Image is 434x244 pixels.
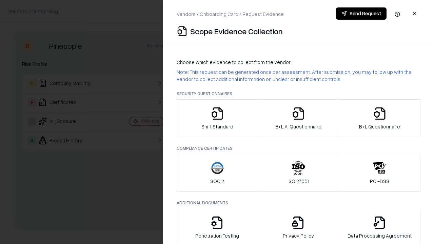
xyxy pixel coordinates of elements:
p: Shift Standard [201,123,233,130]
p: Compliance Certificates [177,145,420,151]
p: PCI-DSS [370,178,389,185]
p: Data Processing Agreement [348,232,412,239]
p: Penetration Testing [195,232,239,239]
button: B+L AI Questionnaire [258,99,339,137]
button: ISO 27001 [258,154,339,192]
button: Send Request [336,7,387,20]
p: Scope Evidence Collection [190,26,283,37]
button: Shift Standard [177,99,258,137]
p: B+L AI Questionnaire [275,123,321,130]
p: Privacy Policy [283,232,314,239]
p: Note: This request can be generated once per assessment. After submission, you may follow up with... [177,68,420,83]
p: SOC 2 [210,178,224,185]
p: Vendors / Onboarding Card / Request Evidence [177,11,284,18]
p: Security Questionnaires [177,91,420,97]
button: PCI-DSS [339,154,420,192]
p: Additional Documents [177,200,420,206]
p: Choose which evidence to collect from the vendor: [177,59,420,66]
button: SOC 2 [177,154,258,192]
p: ISO 27001 [288,178,309,185]
button: B+L Questionnaire [339,99,420,137]
p: B+L Questionnaire [359,123,400,130]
